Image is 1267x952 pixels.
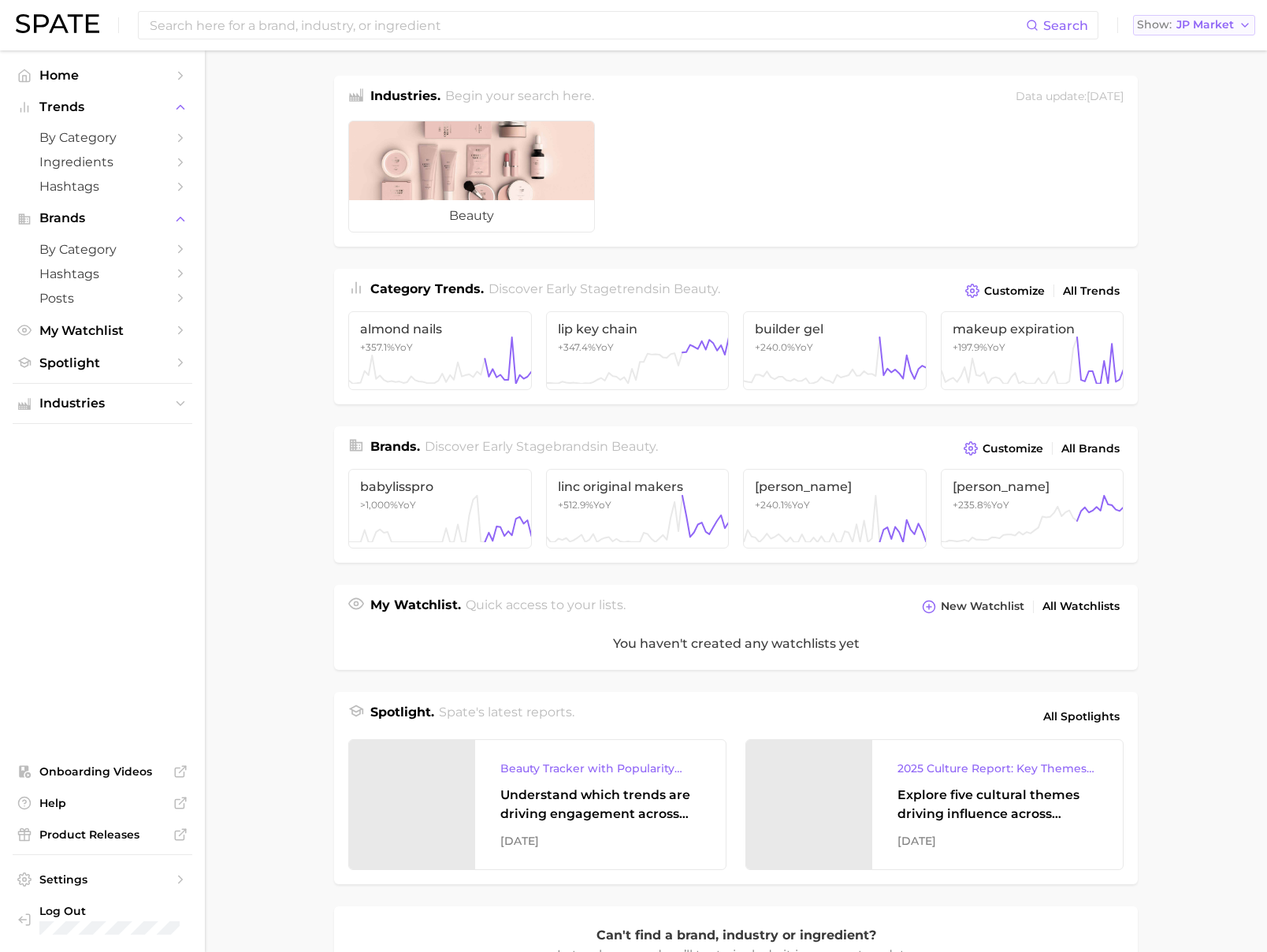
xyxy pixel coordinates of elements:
h2: Spate's latest reports. [439,703,574,730]
div: Explore five cultural themes driving influence across beauty, food, and pop culture. [897,786,1098,824]
a: Posts [13,286,192,311]
p: Can't find a brand, industry or ingredient? [555,925,917,946]
a: My Watchlist [13,318,192,343]
span: makeup expiration [953,322,1113,337]
span: +347.4% YoY [558,341,614,353]
a: Settings [13,868,192,891]
span: Hashtags [39,179,165,194]
span: New Watchlist [941,600,1024,613]
span: +512.9% YoY [558,499,611,511]
a: [PERSON_NAME]+235.8%YoY [941,469,1124,548]
a: Ingredients [13,150,192,174]
span: [PERSON_NAME] [755,479,915,494]
a: Log out. Currently logged in with e-mail yumi.toki@spate.nyc. [13,899,192,939]
span: Customize [983,442,1043,456]
span: linc original makers [558,479,718,494]
span: All Brands [1061,442,1120,456]
input: Search here for a brand, industry, or ingredient [148,12,1026,39]
span: Settings [39,872,165,887]
a: beauty [348,121,595,232]
span: beauty [674,281,718,296]
a: Help [13,791,192,815]
span: Show [1137,20,1172,29]
button: Trends [13,95,192,119]
button: New Watchlist [918,596,1028,618]
span: lip key chain [558,322,718,337]
a: by Category [13,125,192,150]
h2: Begin your search here. [445,87,594,108]
span: Brands . [370,439,420,454]
h1: Industries. [370,87,440,108]
a: 2025 Culture Report: Key Themes That Are Shaping Consumer DemandExplore five cultural themes driv... [745,739,1124,870]
span: +357.1% YoY [360,341,413,353]
span: Ingredients [39,154,165,169]
span: +235.8% YoY [953,499,1009,511]
div: You haven't created any watchlists yet [334,618,1138,670]
span: YoY [360,499,416,511]
a: Product Releases [13,823,192,846]
span: My Watchlist [39,323,165,338]
button: Customize [960,437,1047,459]
span: Trends [39,100,165,114]
span: All Watchlists [1042,600,1120,613]
a: Hashtags [13,174,192,199]
div: [DATE] [500,831,700,850]
span: Discover Early Stage brands in . [425,439,658,454]
a: linc original makers+512.9%YoY [546,469,730,548]
span: Hashtags [39,266,165,281]
a: Hashtags [13,262,192,286]
span: All Spotlights [1043,707,1120,726]
span: Search [1043,18,1088,33]
a: All Spotlights [1039,703,1124,730]
a: All Watchlists [1038,596,1124,617]
span: +197.9% YoY [953,341,1005,353]
span: Posts [39,291,165,306]
div: Understand which trends are driving engagement across platforms in the skin, hair, makeup, and fr... [500,786,700,824]
a: almond nails+357.1%YoY [348,311,532,390]
a: makeup expiration+197.9%YoY [941,311,1124,390]
span: All Trends [1063,284,1120,298]
a: builder gel+240.0%YoY [743,311,927,390]
h1: My Watchlist. [370,596,461,618]
a: Beauty Tracker with Popularity IndexUnderstand which trends are driving engagement across platfor... [348,739,726,870]
span: Home [39,68,165,83]
div: [DATE] [897,831,1098,850]
a: Spotlight [13,351,192,375]
button: Customize [961,280,1049,302]
a: lip key chain+347.4%YoY [546,311,730,390]
span: Onboarding Videos [39,764,165,779]
a: babylisspro>1,000%YoY [348,469,532,548]
div: Data update: [DATE] [1016,87,1124,108]
a: Onboarding Videos [13,760,192,783]
span: beauty [349,200,594,232]
div: 2025 Culture Report: Key Themes That Are Shaping Consumer Demand [897,759,1098,778]
a: by Category [13,237,192,262]
span: Category Trends . [370,281,484,296]
span: Customize [984,284,1045,298]
img: SPATE [16,14,99,33]
span: by Category [39,242,165,257]
span: almond nails [360,322,520,337]
span: +240.0% YoY [755,341,813,353]
span: Industries [39,396,165,411]
span: Discover Early Stage trends in . [489,281,720,296]
span: JP Market [1176,20,1234,29]
span: Brands [39,211,165,225]
button: Industries [13,392,192,415]
span: Log Out [39,904,180,918]
span: Help [39,796,165,810]
span: Spotlight [39,355,165,370]
span: beauty [611,439,656,454]
span: +240.1% YoY [755,499,810,511]
a: All Brands [1057,438,1124,459]
a: [PERSON_NAME]+240.1%YoY [743,469,927,548]
span: >1,000% [360,499,398,511]
a: All Trends [1059,281,1124,302]
span: builder gel [755,322,915,337]
h1: Spotlight. [370,703,434,730]
button: ShowJP Market [1133,15,1255,35]
span: babylisspro [360,479,520,494]
span: by Category [39,130,165,145]
div: Beauty Tracker with Popularity Index [500,759,700,778]
span: [PERSON_NAME] [953,479,1113,494]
